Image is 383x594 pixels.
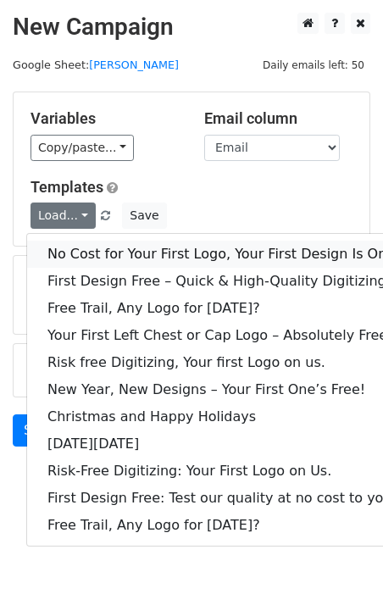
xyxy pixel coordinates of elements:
[31,178,103,196] a: Templates
[31,203,96,229] a: Load...
[13,58,179,71] small: Google Sheet:
[13,414,69,447] a: Send
[257,58,370,71] a: Daily emails left: 50
[122,203,166,229] button: Save
[89,58,179,71] a: [PERSON_NAME]
[204,109,352,128] h5: Email column
[13,13,370,42] h2: New Campaign
[31,109,179,128] h5: Variables
[31,135,134,161] a: Copy/paste...
[257,56,370,75] span: Daily emails left: 50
